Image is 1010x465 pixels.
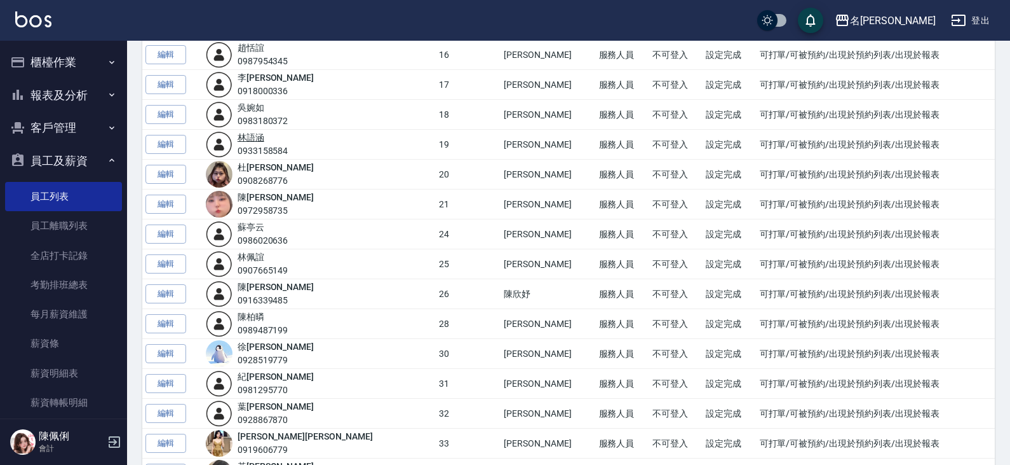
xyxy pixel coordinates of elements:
img: avatar.jpeg [206,191,232,218]
td: 服務人員 [596,100,649,130]
td: [PERSON_NAME] [501,40,595,70]
td: 18 [436,100,501,130]
td: 設定完成 [703,369,756,399]
img: avatar.jpeg [206,340,232,367]
a: 編輯 [145,165,186,184]
td: 設定完成 [703,100,756,130]
td: 19 [436,130,501,160]
td: 25 [436,249,501,279]
td: 不可登入 [649,160,703,190]
a: 全店打卡記錄 [5,241,122,270]
td: 可打單/可被預約/出現於預約列表/出現於報表 [757,190,995,219]
div: 0989487199 [238,324,288,337]
img: user-login-man-human-body-mobile-person-512.png [206,251,232,277]
a: 林語涵 [238,132,264,142]
td: 服務人員 [596,249,649,279]
h5: 陳佩俐 [39,430,104,443]
button: 櫃檯作業 [5,46,122,79]
img: avatar.jpeg [206,161,232,188]
td: 可打單/可被預約/出現於預約列表/出現於報表 [757,40,995,70]
img: user-login-man-human-body-mobile-person-512.png [206,101,232,128]
td: 不可登入 [649,369,703,399]
td: 設定完成 [703,279,756,309]
td: [PERSON_NAME] [501,249,595,279]
a: 薪資條 [5,329,122,358]
td: 可打單/可被預約/出現於預約列表/出現於報表 [757,369,995,399]
td: 設定完成 [703,399,756,429]
td: 可打單/可被預約/出現於預約列表/出現於報表 [757,249,995,279]
div: 0907665149 [238,264,288,277]
a: 編輯 [145,344,186,364]
img: user-login-man-human-body-mobile-person-512.png [206,41,232,68]
a: 編輯 [145,374,186,394]
td: 設定完成 [703,339,756,369]
img: user-login-man-human-body-mobile-person-512.png [206,370,232,397]
td: 服務人員 [596,399,649,429]
a: 編輯 [145,75,186,95]
td: 32 [436,399,501,429]
td: 20 [436,160,501,190]
a: 杜[PERSON_NAME] [238,162,314,172]
td: 可打單/可被預約/出現於預約列表/出現於報表 [757,279,995,309]
a: 編輯 [145,434,186,454]
td: 設定完成 [703,160,756,190]
td: 可打單/可被預約/出現於預約列表/出現於報表 [757,219,995,249]
div: 0908268776 [238,174,314,188]
a: 紀[PERSON_NAME] [238,371,314,382]
img: user-login-man-human-body-mobile-person-512.png [206,281,232,307]
div: 0981295770 [238,384,314,397]
td: 服務人員 [596,429,649,459]
td: 不可登入 [649,219,703,249]
td: 不可登入 [649,130,703,160]
td: 服務人員 [596,279,649,309]
div: 0919606779 [238,443,373,457]
a: 編輯 [145,225,186,244]
td: 可打單/可被預約/出現於預約列表/出現於報表 [757,429,995,459]
img: user-login-man-human-body-mobile-person-512.png [206,221,232,247]
a: 吳婉如 [238,102,264,113]
td: 不可登入 [649,40,703,70]
td: 不可登入 [649,309,703,339]
a: 每月薪資維護 [5,300,122,329]
td: 不可登入 [649,339,703,369]
td: 設定完成 [703,130,756,160]
td: 可打單/可被預約/出現於預約列表/出現於報表 [757,160,995,190]
a: [PERSON_NAME][PERSON_NAME] [238,431,373,441]
a: 員工離職列表 [5,211,122,240]
td: [PERSON_NAME] [501,160,595,190]
div: 名[PERSON_NAME] [850,13,936,29]
a: 編輯 [145,45,186,65]
div: 0918000336 [238,85,314,98]
td: 不可登入 [649,279,703,309]
td: 服務人員 [596,40,649,70]
a: 編輯 [145,254,186,274]
td: 服務人員 [596,219,649,249]
td: [PERSON_NAME] [501,70,595,100]
a: 編輯 [145,284,186,304]
a: 編輯 [145,404,186,424]
td: 陳欣妤 [501,279,595,309]
td: 不可登入 [649,399,703,429]
td: 不可登入 [649,429,703,459]
div: 0916339485 [238,294,314,307]
p: 會計 [39,443,104,454]
button: 客戶管理 [5,111,122,144]
td: [PERSON_NAME] [501,309,595,339]
td: 21 [436,190,501,219]
a: 李[PERSON_NAME] [238,73,314,83]
div: 0928867870 [238,413,314,427]
a: 徐[PERSON_NAME] [238,342,314,352]
td: 可打單/可被預約/出現於預約列表/出現於報表 [757,70,995,100]
td: 33 [436,429,501,459]
td: [PERSON_NAME] [501,399,595,429]
td: 服務人員 [596,70,649,100]
div: 0928519779 [238,354,314,367]
td: 服務人員 [596,309,649,339]
img: Logo [15,11,51,27]
td: 28 [436,309,501,339]
a: 考勤排班總表 [5,270,122,300]
td: [PERSON_NAME] [501,190,595,219]
td: 設定完成 [703,219,756,249]
div: 0986020636 [238,234,288,247]
button: 報表及分析 [5,79,122,112]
